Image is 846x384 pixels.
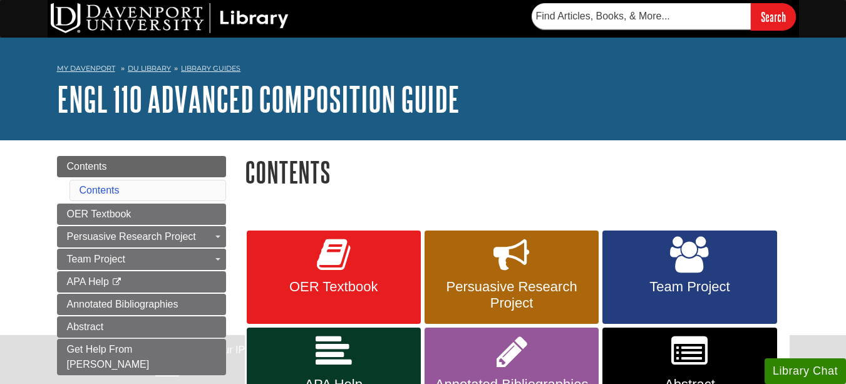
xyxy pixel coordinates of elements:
[57,249,226,270] a: Team Project
[256,279,411,295] span: OER Textbook
[57,316,226,338] a: Abstract
[57,339,226,375] a: Get Help From [PERSON_NAME]
[67,344,150,370] span: Get Help From [PERSON_NAME]
[67,209,132,219] span: OER Textbook
[67,254,125,264] span: Team Project
[67,321,104,332] span: Abstract
[57,226,226,247] a: Persuasive Research Project
[57,63,115,74] a: My Davenport
[128,64,171,73] a: DU Library
[67,276,109,287] span: APA Help
[532,3,796,30] form: Searches DU Library's articles, books, and more
[602,231,776,324] a: Team Project
[247,231,421,324] a: OER Textbook
[765,358,846,384] button: Library Chat
[751,3,796,30] input: Search
[57,60,790,80] nav: breadcrumb
[57,271,226,293] a: APA Help
[67,299,178,309] span: Annotated Bibliographies
[425,231,599,324] a: Persuasive Research Project
[532,3,751,29] input: Find Articles, Books, & More...
[57,294,226,315] a: Annotated Bibliographies
[245,156,790,188] h1: Contents
[57,204,226,225] a: OER Textbook
[612,279,767,295] span: Team Project
[67,231,196,242] span: Persuasive Research Project
[181,64,240,73] a: Library Guides
[67,161,107,172] span: Contents
[111,278,122,286] i: This link opens in a new window
[434,279,589,311] span: Persuasive Research Project
[80,185,120,195] a: Contents
[51,3,289,33] img: DU Library
[57,156,226,177] a: Contents
[57,80,460,118] a: ENGL 110 Advanced Composition Guide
